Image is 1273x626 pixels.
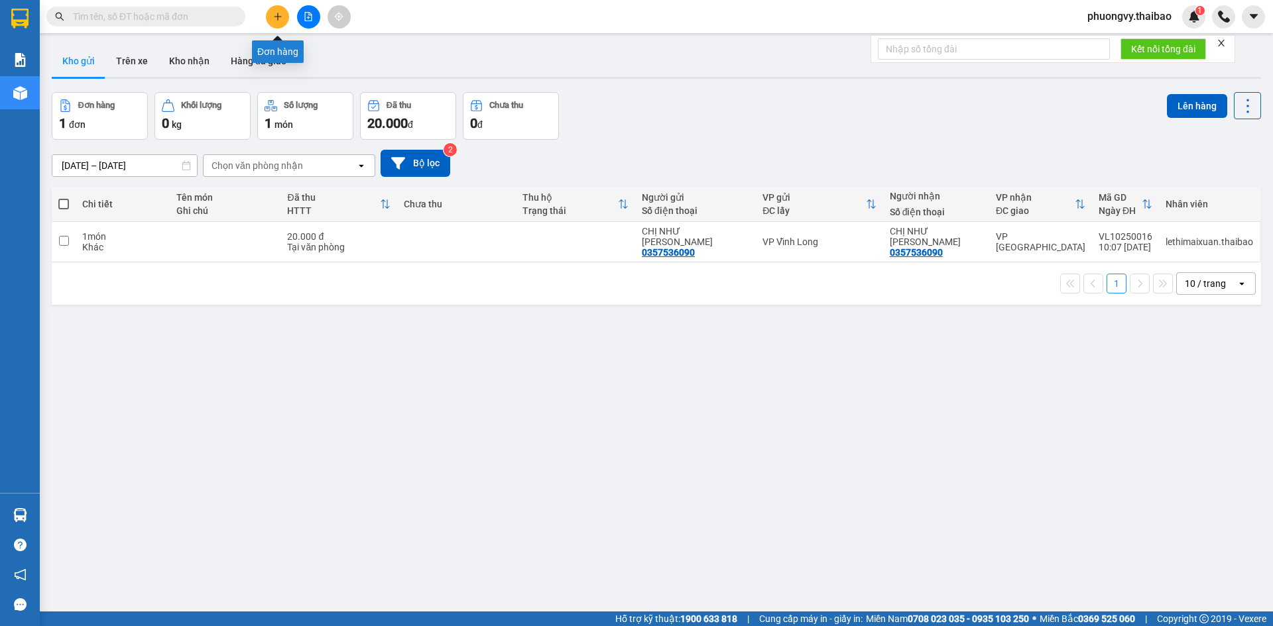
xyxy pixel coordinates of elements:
[996,205,1075,216] div: ĐC giao
[890,207,983,217] div: Số điện thoại
[1242,5,1265,28] button: caret-down
[680,613,737,624] strong: 1900 633 818
[287,192,380,203] div: Đã thu
[477,119,483,130] span: đ
[162,115,169,131] span: 0
[13,508,27,522] img: warehouse-icon
[890,191,983,201] div: Người nhận
[878,38,1110,60] input: Nhập số tổng đài
[356,160,367,171] svg: open
[1121,38,1206,60] button: Kết nối tổng đài
[52,92,148,140] button: Đơn hàng1đơn
[522,205,617,216] div: Trạng thái
[1218,11,1230,23] img: phone-icon
[1099,231,1152,242] div: VL10250016
[1237,278,1247,289] svg: open
[280,187,397,222] th: Toggle SortBy
[274,119,293,130] span: món
[266,5,289,28] button: plus
[1099,205,1142,216] div: Ngày ĐH
[1145,611,1147,626] span: |
[1188,11,1200,23] img: icon-new-feature
[1248,11,1260,23] span: caret-down
[13,86,27,100] img: warehouse-icon
[1107,274,1126,293] button: 1
[747,611,749,626] span: |
[78,101,115,110] div: Đơn hàng
[642,192,749,203] div: Người gửi
[176,192,274,203] div: Tên món
[463,92,559,140] button: Chưa thu0đ
[181,101,221,110] div: Khối lượng
[82,199,163,209] div: Chi tiết
[642,247,695,258] div: 0357536090
[408,119,413,130] span: đ
[212,159,303,172] div: Chọn văn phòng nhận
[297,5,320,28] button: file-add
[516,187,635,222] th: Toggle SortBy
[759,611,863,626] span: Cung cấp máy in - giấy in:
[996,231,1085,252] div: VP [GEOGRAPHIC_DATA]
[756,187,882,222] th: Toggle SortBy
[14,598,27,611] span: message
[82,231,163,242] div: 1 món
[14,568,27,581] span: notification
[252,40,304,63] div: Đơn hàng
[1099,192,1142,203] div: Mã GD
[105,45,158,77] button: Trên xe
[220,45,297,77] button: Hàng đã giao
[176,205,274,216] div: Ghi chú
[1166,199,1253,209] div: Nhân viên
[55,12,64,21] span: search
[82,242,163,252] div: Khác
[1131,42,1195,56] span: Kết nối tổng đài
[1078,613,1135,624] strong: 0369 525 060
[1167,94,1227,118] button: Lên hàng
[1185,277,1226,290] div: 10 / trang
[444,143,457,156] sup: 2
[52,45,105,77] button: Kho gửi
[287,231,391,242] div: 20.000 đ
[1040,611,1135,626] span: Miền Bắc
[360,92,456,140] button: Đã thu20.000đ
[367,115,408,131] span: 20.000
[762,205,865,216] div: ĐC lấy
[866,611,1029,626] span: Miền Nam
[642,226,749,247] div: CHỊ NHƯ LỘC
[328,5,351,28] button: aim
[470,115,477,131] span: 0
[273,12,282,21] span: plus
[265,115,272,131] span: 1
[1092,187,1159,222] th: Toggle SortBy
[996,192,1075,203] div: VP nhận
[287,242,391,252] div: Tại văn phòng
[762,192,865,203] div: VP gửi
[387,101,411,110] div: Đã thu
[158,45,220,77] button: Kho nhận
[489,101,523,110] div: Chưa thu
[13,53,27,67] img: solution-icon
[522,192,617,203] div: Thu hộ
[381,150,450,177] button: Bộ lọc
[1199,614,1209,623] span: copyright
[69,119,86,130] span: đơn
[989,187,1092,222] th: Toggle SortBy
[334,12,343,21] span: aim
[73,9,229,24] input: Tìm tên, số ĐT hoặc mã đơn
[615,611,737,626] span: Hỗ trợ kỹ thuật:
[287,205,380,216] div: HTTT
[1032,616,1036,621] span: ⚪️
[284,101,318,110] div: Số lượng
[890,247,943,258] div: 0357536090
[154,92,251,140] button: Khối lượng0kg
[14,539,27,551] span: question-circle
[1166,236,1253,247] div: lethimaixuan.thaibao
[304,12,313,21] span: file-add
[1197,6,1202,15] span: 1
[52,155,197,176] input: Select a date range.
[404,199,509,209] div: Chưa thu
[257,92,353,140] button: Số lượng1món
[172,119,182,130] span: kg
[1195,6,1205,15] sup: 1
[762,236,876,247] div: VP Vĩnh Long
